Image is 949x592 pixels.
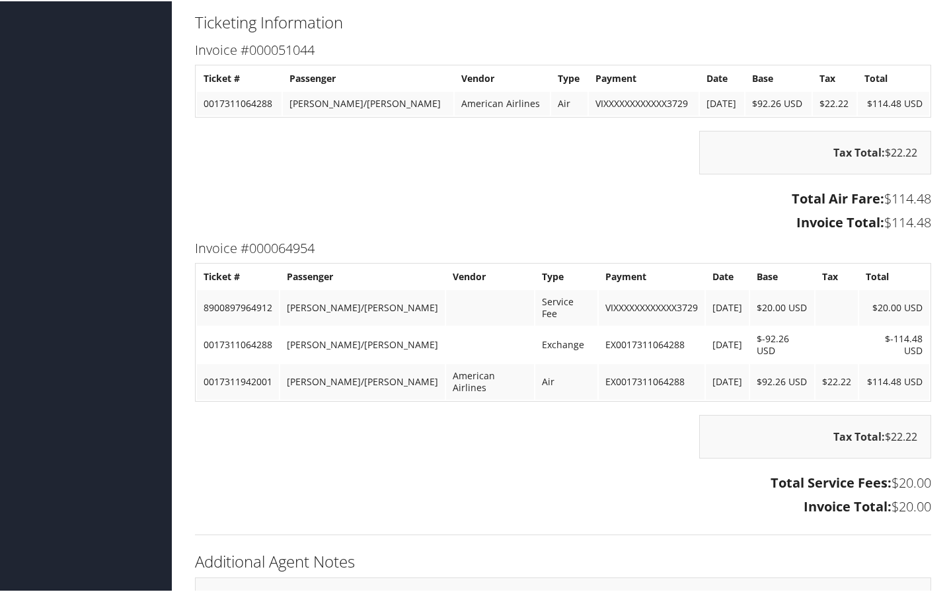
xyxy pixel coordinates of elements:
td: 0017311942001 [197,363,279,398]
th: Payment [589,65,699,89]
th: Date [700,65,744,89]
th: Tax [816,264,858,287]
th: Type [535,264,597,287]
td: $92.26 USD [750,363,815,398]
td: $22.22 [816,363,858,398]
h3: Invoice #000051044 [195,40,931,58]
h3: Invoice #000064954 [195,238,931,256]
th: Passenger [280,264,445,287]
td: $114.48 USD [858,91,929,114]
td: [PERSON_NAME]/[PERSON_NAME] [280,363,445,398]
div: $22.22 [699,414,931,457]
th: Ticket # [197,65,282,89]
td: [PERSON_NAME]/[PERSON_NAME] [280,289,445,324]
td: $-92.26 USD [750,326,815,361]
td: $22.22 [813,91,856,114]
th: Vendor [446,264,534,287]
td: EX0017311064288 [599,363,704,398]
td: Air [535,363,597,398]
td: American Airlines [455,91,550,114]
td: [PERSON_NAME]/[PERSON_NAME] [280,326,445,361]
td: $20.00 USD [750,289,815,324]
td: $20.00 USD [859,289,929,324]
td: VIXXXXXXXXXXXX3729 [599,289,704,324]
td: American Airlines [446,363,534,398]
td: Exchange [535,326,597,361]
td: [DATE] [706,326,749,361]
td: Air [551,91,588,114]
td: EX0017311064288 [599,326,704,361]
th: Tax [813,65,856,89]
td: Service Fee [535,289,597,324]
th: Date [706,264,749,287]
th: Base [745,65,811,89]
td: [DATE] [706,363,749,398]
th: Vendor [455,65,550,89]
th: Payment [599,264,704,287]
h2: Additional Agent Notes [195,549,931,572]
strong: Invoice Total: [804,496,892,514]
h3: $114.48 [195,212,931,231]
td: $114.48 USD [859,363,929,398]
th: Ticket # [197,264,279,287]
strong: Invoice Total: [796,212,884,230]
h3: $20.00 [195,496,931,515]
strong: Total Air Fare: [792,188,884,206]
td: 8900897964912 [197,289,279,324]
div: $22.22 [699,129,931,173]
th: Total [859,264,929,287]
strong: Tax Total: [833,144,885,159]
th: Passenger [283,65,453,89]
td: $92.26 USD [745,91,811,114]
th: Base [750,264,815,287]
td: 0017311064288 [197,326,279,361]
td: $-114.48 USD [859,326,929,361]
td: [DATE] [700,91,744,114]
td: VIXXXXXXXXXXXX3729 [589,91,699,114]
h3: $20.00 [195,472,931,491]
td: [PERSON_NAME]/[PERSON_NAME] [283,91,453,114]
td: [DATE] [706,289,749,324]
strong: Tax Total: [833,428,885,443]
th: Type [551,65,588,89]
td: 0017311064288 [197,91,282,114]
th: Total [858,65,929,89]
h3: $114.48 [195,188,931,207]
h2: Ticketing Information [195,10,931,32]
strong: Total Service Fees: [771,472,892,490]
